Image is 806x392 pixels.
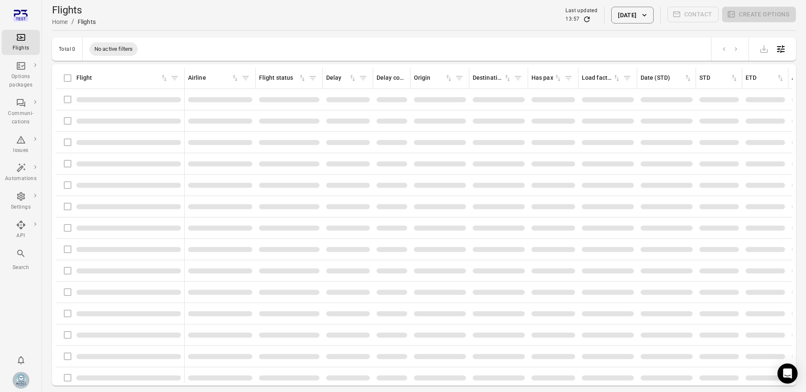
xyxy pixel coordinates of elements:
[756,44,772,52] span: Please make a selection to export
[667,7,719,24] span: Please make a selection to create communications
[168,72,181,84] span: Filter by flight
[5,73,37,89] div: Options packages
[2,246,40,274] button: Search
[52,18,68,25] a: Home
[565,7,597,15] div: Last updated
[2,132,40,157] a: Issues
[5,146,37,155] div: Issues
[89,45,138,53] span: No active filters
[377,73,407,83] div: Delay codes
[641,73,692,83] div: Sort by date (STD) in ascending order
[621,72,633,84] span: Filter by load factor
[611,7,653,24] button: [DATE]
[59,46,76,52] div: Total 0
[777,363,798,384] div: Open Intercom Messenger
[565,15,579,24] div: 13:57
[5,110,37,126] div: Communi-cations
[722,7,796,24] span: Please make a selection to create an option package
[699,73,738,83] div: Sort by STD in ascending order
[473,73,512,83] div: Sort by destination in ascending order
[2,217,40,243] a: API
[5,203,37,212] div: Settings
[78,18,96,26] div: Flights
[746,73,785,83] div: Sort by ETD in ascending order
[772,41,789,57] button: Open table configuration
[52,3,96,17] h1: Flights
[414,73,453,83] div: Sort by origin in ascending order
[2,160,40,186] a: Automations
[562,72,575,84] span: Filter by has pax
[531,73,562,83] div: Sort by has pax in ascending order
[9,368,33,392] button: Elsa Mjöll [Mjoll Airways]
[718,44,742,55] nav: pagination navigation
[239,72,252,84] span: Filter by airline
[357,72,369,84] span: Filter by delay
[512,72,524,84] span: Filter by destination
[2,58,40,92] a: Options packages
[71,17,74,27] li: /
[453,72,466,84] span: Filter by origin
[5,264,37,272] div: Search
[582,73,621,83] div: Sort by load factor in ascending order
[76,73,168,83] div: Sort by flight in ascending order
[188,73,239,83] div: Sort by airline in ascending order
[52,17,96,27] nav: Breadcrumbs
[2,189,40,214] a: Settings
[2,95,40,129] a: Communi-cations
[5,232,37,240] div: API
[5,175,37,183] div: Automations
[5,44,37,52] div: Flights
[259,73,306,83] div: Sort by flight status in ascending order
[13,372,29,389] img: Mjoll-Airways-Logo.webp
[306,72,319,84] span: Filter by flight status
[2,30,40,55] a: Flights
[326,73,357,83] div: Sort by delay in ascending order
[13,352,29,368] button: Notifications
[583,15,591,24] button: Refresh data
